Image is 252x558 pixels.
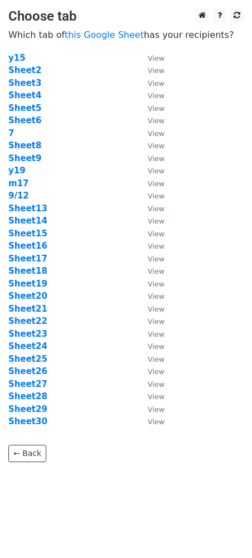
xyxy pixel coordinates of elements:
a: Sheet24 [8,341,47,351]
a: Sheet30 [8,416,47,426]
a: View [137,153,164,163]
small: View [148,129,164,138]
small: View [148,367,164,376]
a: Sheet13 [8,203,47,214]
a: Sheet5 [8,103,41,113]
small: View [148,142,164,150]
a: Sheet3 [8,78,41,88]
a: 7 [8,128,14,138]
a: View [137,178,164,188]
small: View [148,66,164,75]
small: View [148,292,164,300]
a: View [137,140,164,151]
a: Sheet17 [8,254,47,264]
a: 9/12 [8,191,29,201]
small: View [148,179,164,188]
a: View [137,316,164,326]
a: Sheet22 [8,316,47,326]
a: ← Back [8,445,46,462]
a: View [137,65,164,75]
small: View [148,380,164,389]
strong: Sheet15 [8,229,47,239]
a: Sheet6 [8,115,41,125]
a: Sheet28 [8,391,47,401]
a: View [137,279,164,289]
a: View [137,391,164,401]
a: View [137,291,164,301]
small: View [148,342,164,351]
a: View [137,166,164,176]
small: View [148,167,164,175]
a: View [137,416,164,426]
a: y15 [8,53,26,63]
a: View [137,404,164,414]
small: View [148,217,164,225]
a: View [137,366,164,376]
a: Sheet16 [8,241,47,251]
a: View [137,216,164,226]
a: View [137,341,164,351]
small: View [148,267,164,275]
a: Sheet27 [8,379,47,389]
a: Sheet20 [8,291,47,301]
small: View [148,104,164,113]
a: Sheet21 [8,304,47,314]
a: View [137,191,164,201]
a: View [137,304,164,314]
a: Sheet18 [8,266,47,276]
a: Sheet14 [8,216,47,226]
strong: Sheet4 [8,90,41,100]
a: View [137,115,164,125]
a: Sheet9 [8,153,41,163]
a: View [137,354,164,364]
a: View [137,241,164,251]
a: Sheet29 [8,404,47,414]
small: View [148,192,164,200]
small: View [148,242,164,250]
a: Sheet19 [8,279,47,289]
a: Sheet2 [8,65,41,75]
small: View [148,91,164,100]
h3: Choose tab [8,8,244,25]
a: y19 [8,166,26,176]
strong: Sheet8 [8,140,41,151]
small: View [148,392,164,401]
a: View [137,78,164,88]
small: View [148,317,164,326]
a: View [137,379,164,389]
a: View [137,128,164,138]
a: Sheet23 [8,329,47,339]
small: View [148,154,164,163]
small: View [148,280,164,288]
a: Sheet26 [8,366,47,376]
a: View [137,329,164,339]
a: View [137,90,164,100]
a: Sheet25 [8,354,47,364]
a: View [137,103,164,113]
a: this Google Sheet [65,30,144,40]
